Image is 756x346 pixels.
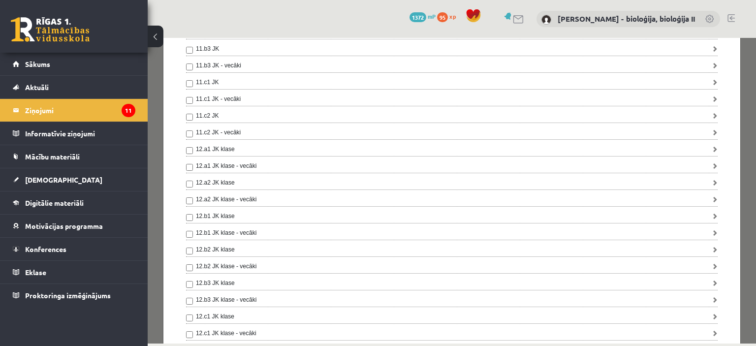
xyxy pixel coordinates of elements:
[25,152,80,161] span: Mācību materiāli
[409,12,426,22] span: 1372
[13,261,135,283] a: Eklase
[48,23,94,32] label: 11.b3 JK - vecāki
[13,215,135,237] a: Motivācijas programma
[25,175,102,184] span: [DEMOGRAPHIC_DATA]
[11,17,90,42] a: Rīgas 1. Tālmācības vidusskola
[48,73,71,82] label: 11.c2 JK
[13,76,135,98] a: Aktuāli
[558,14,695,24] a: [PERSON_NAME] - bioloģija, bioloģija II
[48,90,93,99] label: 11.c2 JK - vecāki
[48,207,87,216] label: 12.b2 JK klase
[25,245,66,253] span: Konferences
[48,257,109,266] label: 12.b3 JK klase - vecāki
[13,168,135,191] a: [DEMOGRAPHIC_DATA]
[437,12,448,22] span: 95
[25,198,84,207] span: Digitālie materiāli
[48,241,87,250] label: 12.b3 JK klase
[428,12,436,20] span: mP
[25,122,135,145] legend: Informatīvie ziņojumi
[48,40,71,49] label: 11.c1 JK
[25,60,50,68] span: Sākums
[48,57,93,65] label: 11.c1 JK - vecāki
[48,291,109,300] label: 12.c1 JK klase - vecāki
[449,12,456,20] span: xp
[13,191,135,214] a: Digitālie materiāli
[437,12,461,20] a: 95 xp
[48,224,109,233] label: 12.b2 JK klase - vecāki
[541,15,551,25] img: Elza Saulīte - bioloģija, bioloģija II
[48,174,87,183] label: 12.b1 JK klase
[13,145,135,168] a: Mācību materiāli
[48,190,109,199] label: 12.b1 JK klase - vecāki
[409,12,436,20] a: 1372 mP
[25,291,111,300] span: Proktoringa izmēģinājums
[13,53,135,75] a: Sākums
[13,284,135,307] a: Proktoringa izmēģinājums
[10,10,535,20] body: Editor, wiswyg-editor-47025050038560-1757571344-600
[13,99,135,122] a: Ziņojumi11
[48,107,87,116] label: 12.a1 JK klase
[48,6,71,15] label: 11.b3 JK
[122,104,135,117] i: 11
[13,238,135,260] a: Konferences
[48,140,87,149] label: 12.a2 JK klase
[48,124,109,132] label: 12.a1 JK klase - vecāki
[25,221,103,230] span: Motivācijas programma
[13,122,135,145] a: Informatīvie ziņojumi
[25,83,49,92] span: Aktuāli
[48,157,109,166] label: 12.a2 JK klase - vecāki
[25,268,46,277] span: Eklase
[25,99,135,122] legend: Ziņojumi
[48,274,87,283] label: 12.c1 JK klase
